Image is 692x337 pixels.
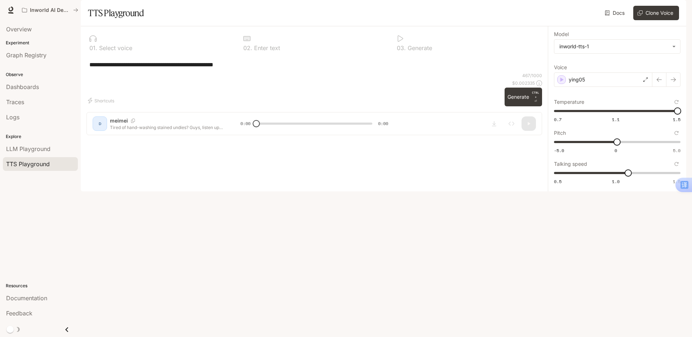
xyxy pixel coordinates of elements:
p: Pitch [554,130,566,136]
p: Model [554,32,569,37]
p: 467 / 1000 [522,72,542,79]
span: 1.0 [612,178,620,185]
p: ⏎ [532,90,539,103]
button: Shortcuts [86,95,117,106]
h1: TTS Playground [88,6,144,20]
span: 1.5 [673,178,680,185]
span: -5.0 [554,147,564,154]
p: 0 3 . [397,45,406,51]
span: 1.5 [673,116,680,123]
p: CTRL + [532,90,539,99]
div: inworld-tts-1 [559,43,669,50]
p: Select voice [97,45,132,51]
span: 1.1 [612,116,620,123]
p: ying05 [569,76,585,83]
a: Docs [603,6,627,20]
p: $ 0.002335 [512,80,535,86]
button: Reset to default [673,98,680,106]
button: Reset to default [673,129,680,137]
span: 0 [615,147,617,154]
p: Talking speed [554,161,587,167]
button: GenerateCTRL +⏎ [505,88,542,106]
p: Generate [406,45,432,51]
p: Enter text [252,45,280,51]
div: inworld-tts-1 [554,40,680,53]
span: 5.0 [673,147,680,154]
button: Clone Voice [633,6,679,20]
p: Temperature [554,99,584,105]
p: Voice [554,65,567,70]
span: 0.7 [554,116,562,123]
button: All workspaces [19,3,81,17]
p: 0 2 . [243,45,252,51]
p: Inworld AI Demos [30,7,70,13]
span: 0.5 [554,178,562,185]
p: 0 1 . [89,45,97,51]
button: Reset to default [673,160,680,168]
